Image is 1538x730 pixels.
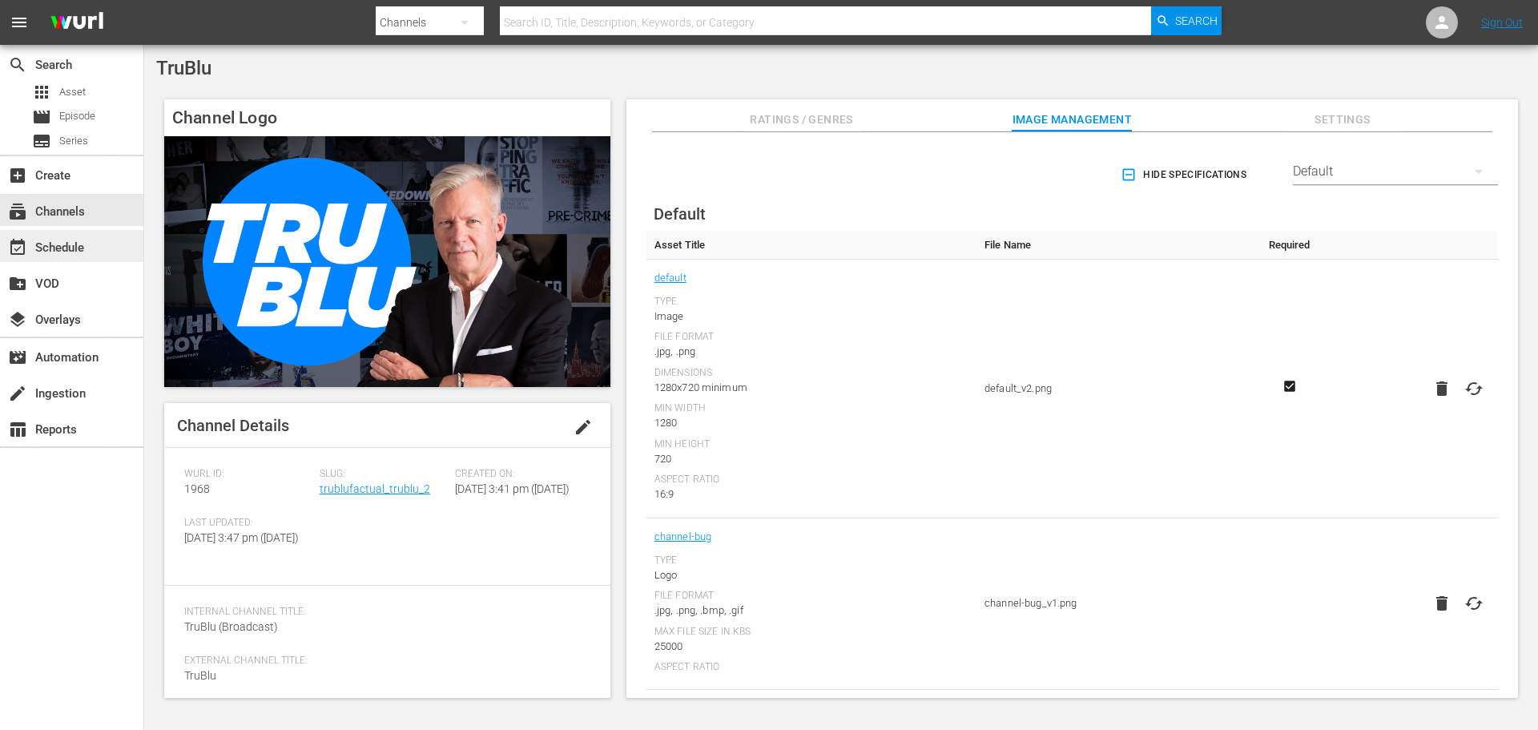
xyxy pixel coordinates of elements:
[184,517,312,530] span: Last Updated:
[164,99,610,136] h4: Channel Logo
[1117,152,1253,197] button: Hide Specifications
[1175,6,1218,35] span: Search
[654,603,968,619] div: .jpg, .png, .bmp, .gif
[8,274,27,293] span: create_new_folder
[8,202,27,221] span: Channels
[184,482,210,495] span: 1968
[654,268,686,288] a: default
[177,416,289,435] span: Channel Details
[10,13,29,32] span: menu
[184,468,312,481] span: Wurl ID:
[184,655,582,667] span: External Channel Title:
[8,166,27,185] span: Create
[8,348,27,367] span: Automation
[654,567,968,583] div: Logo
[320,468,447,481] span: Slug:
[654,661,968,674] div: Aspect Ratio
[1124,167,1246,184] span: Hide Specifications
[742,110,862,130] span: Ratings / Genres
[1280,379,1299,393] svg: Required
[654,380,968,396] div: 1280x720 minimum
[164,136,610,387] img: TruBlu
[184,531,299,544] span: [DATE] 3:47 pm ([DATE])
[976,231,1254,260] th: File Name
[654,415,968,431] div: 1280
[38,4,115,42] img: ans4CAIJ8jUAAAAAAAAAAAAAAAAAAAAAAAAgQb4GAAAAAAAAAAAAAAAAAAAAAAAAJMjXAAAAAAAAAAAAAAAAAAAAAAAAgAT5G...
[654,296,968,309] div: Type
[654,438,968,451] div: Min Height
[1293,149,1498,194] div: Default
[32,131,51,151] span: Series
[455,482,570,495] span: [DATE] 3:41 pm ([DATE])
[455,468,582,481] span: Created On:
[654,309,968,325] div: Image
[184,606,582,619] span: Internal Channel Title:
[1481,16,1523,29] a: Sign Out
[976,518,1254,690] td: channel-bug_v1.png
[1254,231,1324,260] th: Required
[1151,6,1222,35] button: Search
[654,344,968,360] div: .jpg, .png
[59,108,95,124] span: Episode
[8,55,27,75] span: Search
[564,408,602,446] button: edit
[654,451,968,467] div: 720
[654,626,968,639] div: Max File Size In Kbs
[59,84,86,100] span: Asset
[654,367,968,380] div: Dimensions
[156,57,211,79] span: TruBlu
[654,555,968,567] div: Type
[654,590,968,603] div: File Format
[184,669,216,682] span: TruBlu
[320,482,430,495] a: trublufactual_trublu_2
[8,384,27,403] span: Ingestion
[976,260,1254,518] td: default_v2.png
[59,133,88,149] span: Series
[574,417,593,437] span: edit
[654,474,968,486] div: Aspect Ratio
[654,204,706,224] span: Default
[1012,110,1132,130] span: Image Management
[8,310,27,329] span: Overlays
[8,238,27,257] span: event_available
[654,486,968,502] div: 16:9
[32,107,51,127] span: Episode
[654,402,968,415] div: Min Width
[654,331,968,344] div: File Format
[654,698,968,719] span: Bits Tile
[654,526,712,547] a: channel-bug
[1282,110,1403,130] span: Settings
[184,620,278,633] span: TruBlu (Broadcast)
[654,639,968,655] div: 25000
[646,231,976,260] th: Asset Title
[32,83,51,102] span: Asset
[8,420,27,439] span: Reports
